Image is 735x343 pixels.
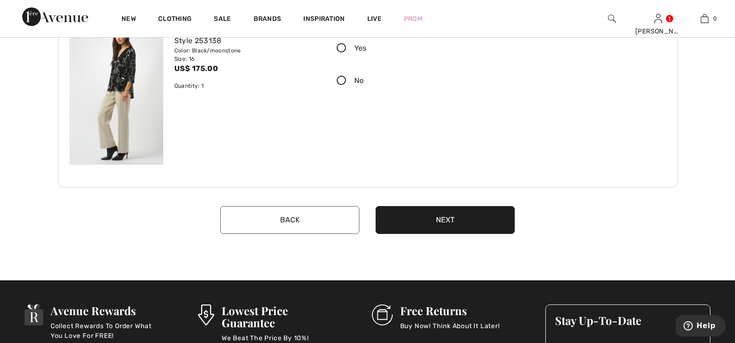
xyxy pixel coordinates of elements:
a: Brands [254,15,281,25]
img: joseph-ribkoff-tops-black-moonstone_253138_4_4b6b_search.jpg [70,24,163,165]
div: [PERSON_NAME] [635,26,681,36]
a: New [121,15,136,25]
div: US$ 175.00 [174,63,313,74]
img: My Info [654,13,662,24]
img: Free Returns [372,304,393,325]
label: Yes [329,34,486,63]
button: Back [220,206,359,234]
img: My Bag [701,13,709,24]
p: Collect Rewards To Order What You Love For FREE! [51,321,164,340]
div: Color: Black/moonstone [174,46,313,55]
p: Buy Now! Think About It Later! [400,321,500,340]
h3: Stay Up-To-Date [555,314,701,326]
a: Sale [214,15,231,25]
img: Avenue Rewards [25,304,43,325]
h3: Free Returns [400,304,500,317]
a: Live [367,14,382,24]
a: 0 [682,13,727,24]
div: Quantity: 1 [174,82,313,90]
h3: Lowest Price Guarantee [222,304,338,329]
span: 0 [713,14,717,23]
a: Clothing [158,15,192,25]
h3: Avenue Rewards [51,304,164,317]
div: Size: 16 [174,55,313,63]
a: Sign In [654,14,662,23]
img: search the website [608,13,616,24]
img: 1ère Avenue [22,7,88,26]
span: Inspiration [303,15,345,25]
button: Next [376,206,515,234]
img: Lowest Price Guarantee [198,304,214,325]
a: Prom [404,14,422,24]
label: No [329,66,486,95]
iframe: Opens a widget where you can find more information [676,315,726,338]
